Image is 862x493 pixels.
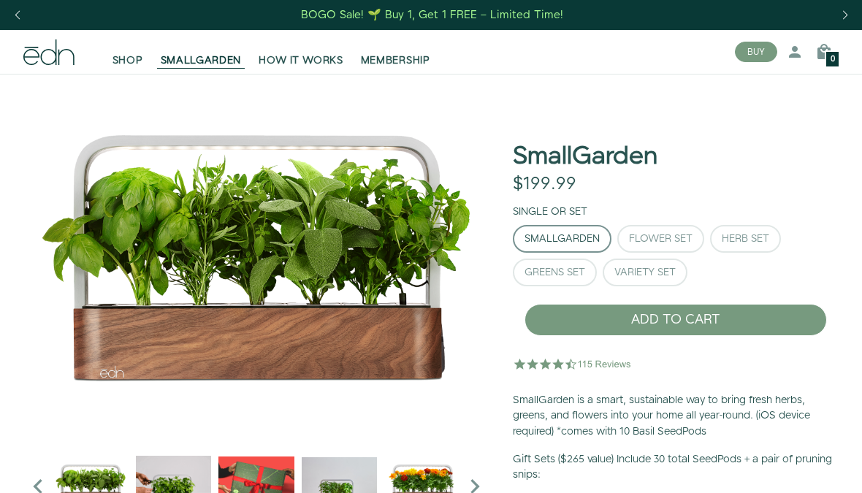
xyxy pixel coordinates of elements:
span: SHOP [112,53,143,68]
div: 1 / 6 [23,74,489,439]
div: SmallGarden [525,234,600,244]
p: SmallGarden is a smart, sustainable way to bring fresh herbs, greens, and flowers into your home ... [513,393,839,440]
button: Greens Set [513,259,597,286]
a: MEMBERSHIP [352,36,439,68]
img: 4.5 star rating [513,349,633,378]
a: SHOP [104,36,152,68]
button: SmallGarden [513,225,611,253]
a: HOW IT WORKS [250,36,351,68]
button: Flower Set [617,225,704,253]
button: ADD TO CART [525,304,827,336]
span: HOW IT WORKS [259,53,343,68]
div: $199.99 [513,174,576,195]
a: BOGO Sale! 🌱 Buy 1, Get 1 FREE – Limited Time! [300,4,565,26]
button: BUY [735,42,777,62]
span: 0 [831,56,835,64]
div: Flower Set [629,234,693,244]
iframe: Opens a widget where you can find more information [812,449,847,486]
div: BOGO Sale! 🌱 Buy 1, Get 1 FREE – Limited Time! [301,7,563,23]
h1: SmallGarden [513,143,657,170]
b: Gift Sets ($265 value) Include 30 total SeedPods + a pair of pruning snips: [513,452,832,483]
button: Variety Set [603,259,687,286]
span: SMALLGARDEN [161,53,242,68]
span: MEMBERSHIP [361,53,430,68]
div: Variety Set [614,267,676,278]
label: Single or Set [513,205,587,219]
button: Herb Set [710,225,781,253]
img: Official-EDN-SMALLGARDEN-HERB-HERO-SLV-2000px_4096x.png [23,74,489,439]
a: SMALLGARDEN [152,36,251,68]
div: Greens Set [525,267,585,278]
div: Herb Set [722,234,769,244]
